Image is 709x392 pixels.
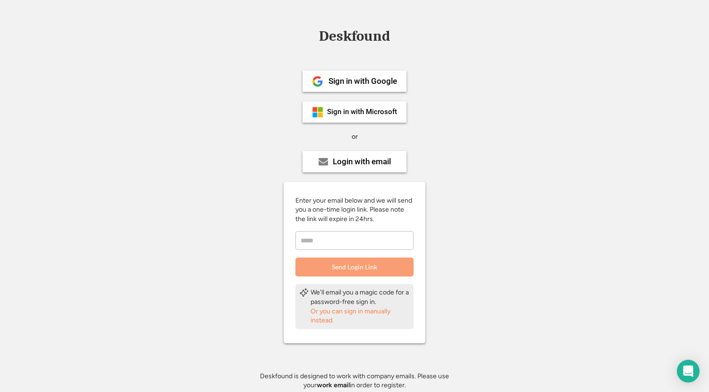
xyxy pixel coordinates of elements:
div: Login with email [333,158,391,166]
button: Send Login Link [295,258,414,276]
div: Open Intercom Messenger [677,360,700,383]
div: Deskfound is designed to work with company emails. Please use your in order to register. [248,372,461,390]
div: Sign in with Microsoft [327,108,397,116]
div: Enter your email below and we will send you a one-time login link. Please note the link will expi... [295,196,414,224]
img: 1024px-Google__G__Logo.svg.png [312,76,323,87]
div: We'll email you a magic code for a password-free sign in. [311,288,410,306]
div: or [352,132,358,142]
div: Or you can sign in manually instead. [311,307,410,325]
div: Deskfound [314,29,395,44]
div: Sign in with Google [329,77,397,85]
strong: work email [317,381,350,389]
img: ms-symbollockup_mssymbol_19.png [312,107,323,118]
